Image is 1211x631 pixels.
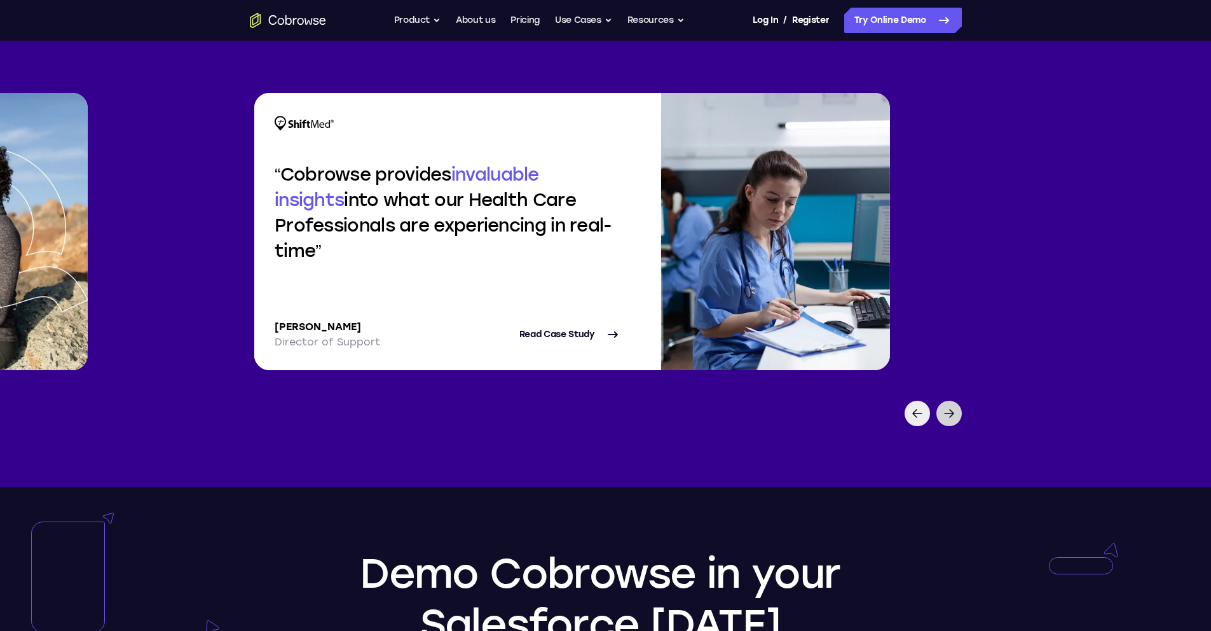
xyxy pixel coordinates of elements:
img: Shiftmed logo [275,116,334,131]
p: [PERSON_NAME] [275,319,380,335]
a: Log In [753,8,778,33]
a: Pricing [510,8,540,33]
img: Case study [661,93,890,370]
button: Resources [627,8,685,33]
span: / [783,13,787,28]
a: Register [792,8,829,33]
a: Go to the home page [250,13,326,28]
span: Demo Cobrowse in your [360,549,840,598]
button: Product [394,8,441,33]
span: invaluable insights [275,163,539,211]
q: Cobrowse provides into what our Health Care Professionals are experiencing in real-time [275,163,612,261]
a: About us [456,8,495,33]
a: Read Case Study [519,319,620,350]
a: Try Online Demo [844,8,962,33]
p: Director of Support [275,335,380,350]
button: Use Cases [555,8,612,33]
